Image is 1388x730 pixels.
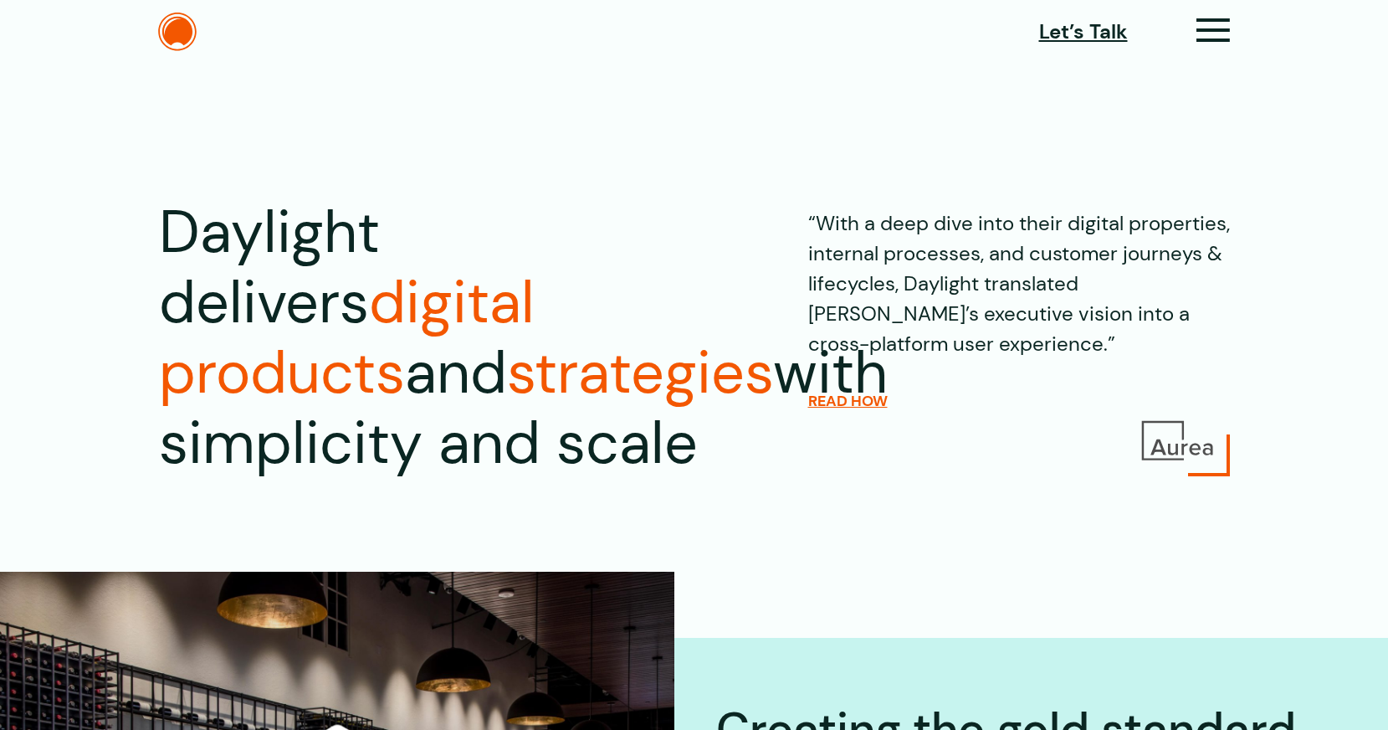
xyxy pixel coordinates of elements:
[1039,17,1128,47] a: Let’s Talk
[1138,418,1217,464] img: Aurea Logo
[158,13,197,51] img: The Daylight Studio Logo
[808,198,1230,359] p: “With a deep dive into their digital properties, internal processes, and customer journeys & life...
[808,392,888,410] a: READ HOW
[159,198,698,479] h1: Daylight delivers and with simplicity and scale
[507,335,773,411] span: strategies
[159,265,535,411] span: digital products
